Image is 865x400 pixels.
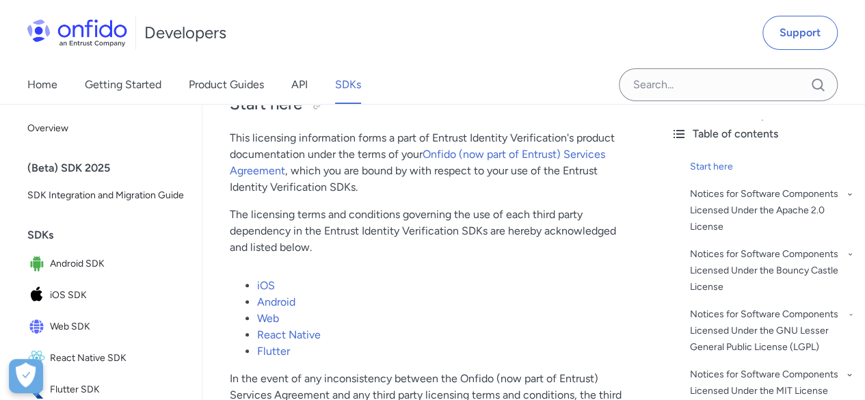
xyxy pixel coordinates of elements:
[257,279,275,292] a: iOS
[690,186,854,235] a: Notices for Software Components Licensed Under the Apache 2.0 License
[22,280,191,310] a: IconiOS SDKiOS SDK
[9,359,43,393] div: Cookie Preferences
[257,295,295,308] a: Android
[27,155,196,182] div: (Beta) SDK 2025
[27,120,185,137] span: Overview
[144,22,226,44] h1: Developers
[22,115,191,142] a: Overview
[690,246,854,295] a: Notices for Software Components Licensed Under the Bouncy Castle License
[690,306,854,356] a: Notices for Software Components Licensed Under the GNU Lesser General Public License (LGPL)
[690,366,854,399] a: Notices for Software Components Licensed Under the MIT License
[50,254,185,274] span: Android SDK
[230,93,633,116] h2: Start here
[335,66,361,104] a: SDKs
[27,222,196,249] div: SDKs
[22,312,191,342] a: IconWeb SDKWeb SDK
[22,249,191,279] a: IconAndroid SDKAndroid SDK
[762,16,838,50] a: Support
[27,286,50,305] img: IconiOS SDK
[257,312,279,325] a: Web
[50,380,185,399] span: Flutter SDK
[230,130,633,196] p: This licensing information forms a part of Entrust Identity Verification's product documentation ...
[27,187,185,204] span: SDK Integration and Migration Guide
[671,126,854,142] div: Table of contents
[230,148,605,177] a: Onfido (now part of Entrust) Services Agreement
[257,345,290,358] a: Flutter
[50,317,185,336] span: Web SDK
[27,349,50,368] img: IconReact Native SDK
[27,254,50,274] img: IconAndroid SDK
[257,328,321,341] a: React Native
[22,182,191,209] a: SDK Integration and Migration Guide
[619,68,838,101] input: Onfido search input field
[50,286,185,305] span: iOS SDK
[291,66,308,104] a: API
[230,206,633,256] p: The licensing terms and conditions governing the use of each third party dependency in the Entrus...
[9,359,43,393] button: Open Preferences
[27,317,50,336] img: IconWeb SDK
[50,349,185,368] span: React Native SDK
[22,343,191,373] a: IconReact Native SDKReact Native SDK
[27,19,127,46] img: Onfido Logo
[27,66,57,104] a: Home
[189,66,264,104] a: Product Guides
[690,159,854,175] a: Start here
[85,66,161,104] a: Getting Started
